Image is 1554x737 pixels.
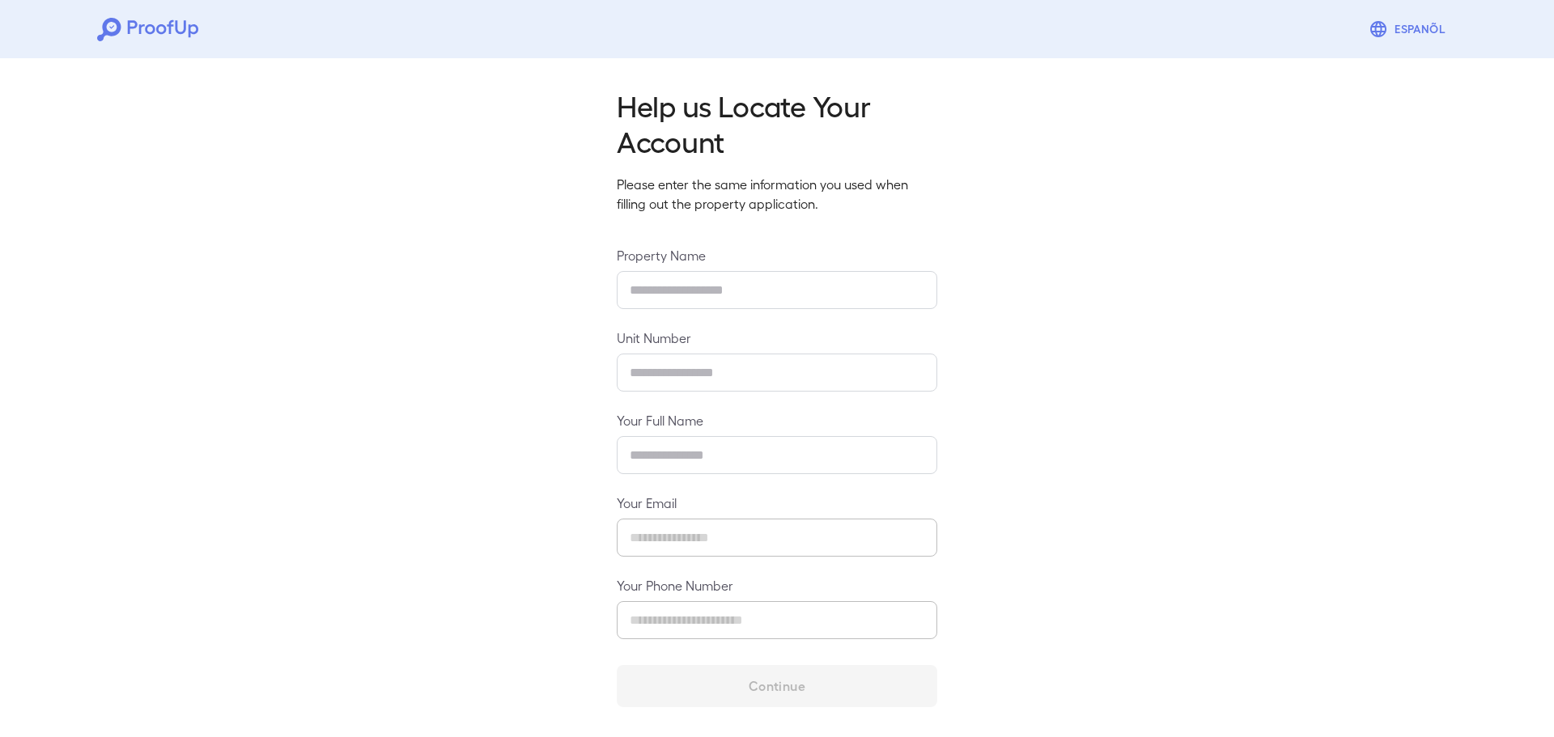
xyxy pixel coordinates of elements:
[1362,13,1457,45] button: Espanõl
[617,576,937,595] label: Your Phone Number
[617,328,937,347] label: Unit Number
[617,175,937,214] p: Please enter the same information you used when filling out the property application.
[617,87,937,159] h2: Help us Locate Your Account
[617,493,937,512] label: Your Email
[617,411,937,430] label: Your Full Name
[617,246,937,265] label: Property Name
